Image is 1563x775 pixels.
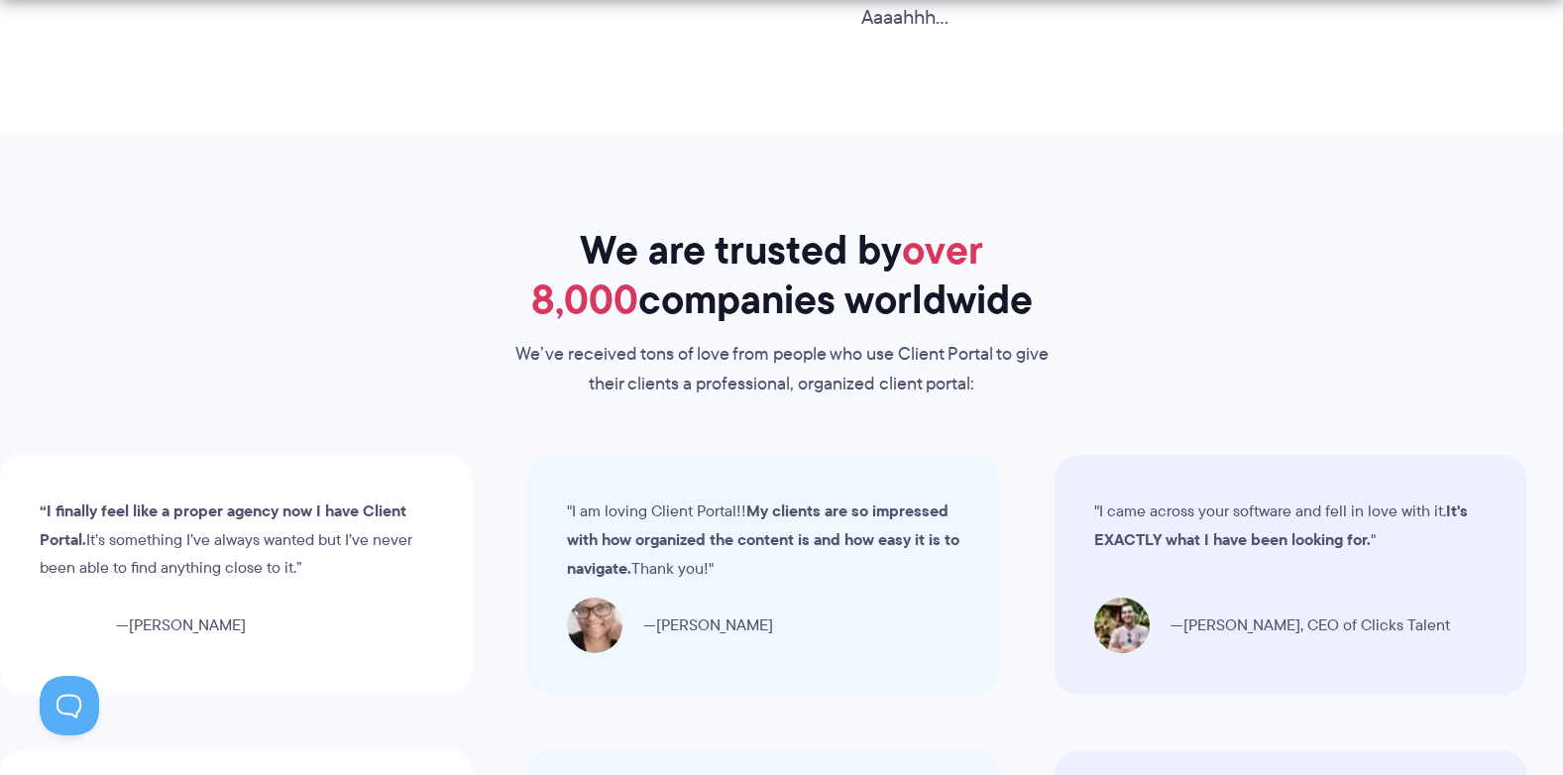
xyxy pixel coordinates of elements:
[1079,497,1472,554] blockquote: "I came across your software and fell in love with it. "
[40,676,99,735] iframe: Toggle Customer Support
[1079,598,1135,653] img: AB Lieberman, CEO of Clicks Talent
[552,498,945,580] strong: My clients are so impressed with how organized the content is and how easy it is to navigate.
[552,598,608,653] img: Tasha Hussey
[552,497,945,583] blockquote: "I am loving Client Portal!! Thank you!"
[25,498,391,551] strong: “I finally feel like a proper agency now I have Client Portal.
[509,340,1055,399] p: We’ve received tons of love from people who use Client Portal to give their clients a professiona...
[25,497,417,582] blockquote: It’s something I’ve always wanted but I’ve never been able to find anything close to it.”
[1079,498,1453,551] strong: It's EXACTLY what I have been looking for.
[25,598,80,653] img: Anthony Wallace
[628,611,758,639] span: [PERSON_NAME]
[101,611,231,639] span: [PERSON_NAME]
[1156,611,1435,639] span: [PERSON_NAME], CEO of Clicks Talent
